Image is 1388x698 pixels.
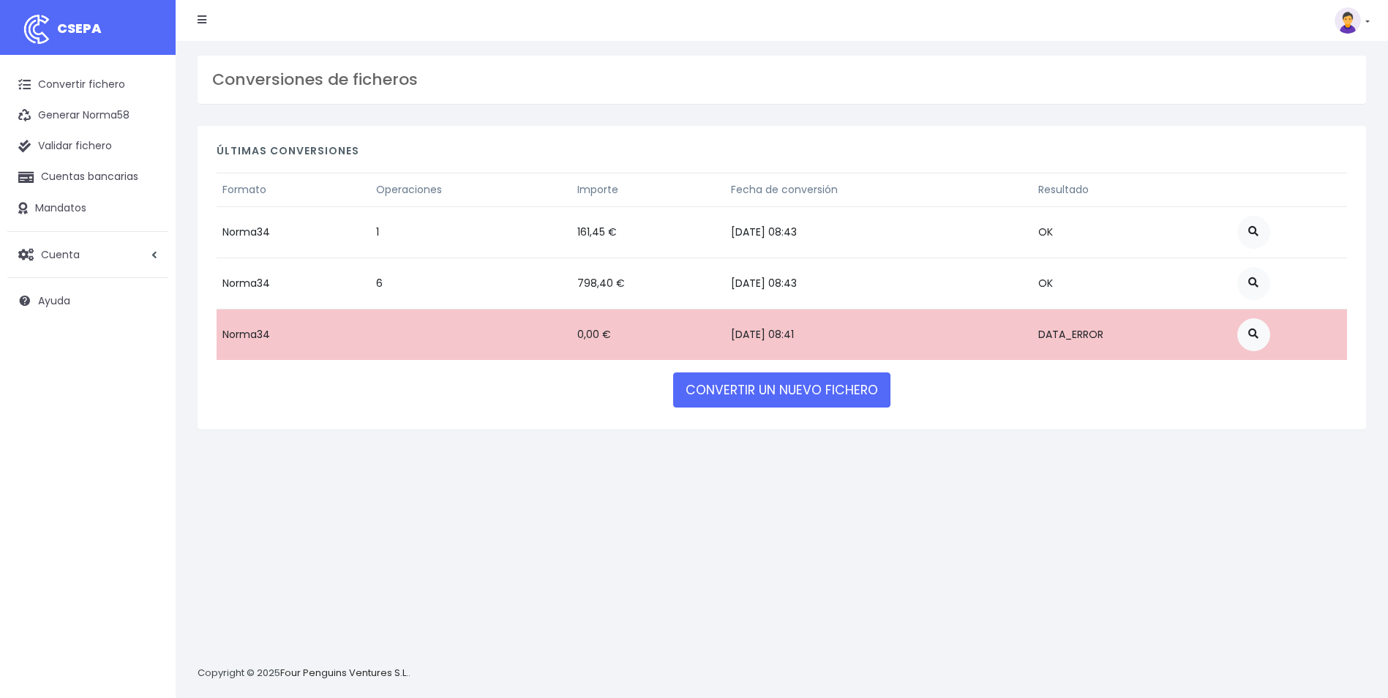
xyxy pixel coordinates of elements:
[217,145,1347,165] h4: Últimas conversiones
[725,309,1032,360] td: [DATE] 08:41
[725,206,1032,258] td: [DATE] 08:43
[571,258,725,309] td: 798,40 €
[217,206,370,258] td: Norma34
[217,258,370,309] td: Norma34
[370,206,571,258] td: 1
[198,666,410,681] p: Copyright © 2025 .
[370,173,571,206] th: Operaciones
[7,193,168,224] a: Mandatos
[18,11,55,48] img: logo
[7,70,168,100] a: Convertir fichero
[7,239,168,270] a: Cuenta
[571,173,725,206] th: Importe
[1335,7,1361,34] img: profile
[1032,258,1231,309] td: OK
[7,100,168,131] a: Generar Norma58
[38,293,70,308] span: Ayuda
[7,131,168,162] a: Validar fichero
[41,247,80,261] span: Cuenta
[1032,173,1231,206] th: Resultado
[673,372,890,408] a: CONVERTIR UN NUEVO FICHERO
[217,309,370,360] td: Norma34
[57,19,102,37] span: CSEPA
[725,258,1032,309] td: [DATE] 08:43
[571,309,725,360] td: 0,00 €
[280,666,408,680] a: Four Penguins Ventures S.L.
[7,162,168,192] a: Cuentas bancarias
[1032,206,1231,258] td: OK
[212,70,1351,89] h3: Conversiones de ficheros
[7,285,168,316] a: Ayuda
[370,258,571,309] td: 6
[1032,309,1231,360] td: DATA_ERROR
[725,173,1032,206] th: Fecha de conversión
[217,173,370,206] th: Formato
[571,206,725,258] td: 161,45 €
